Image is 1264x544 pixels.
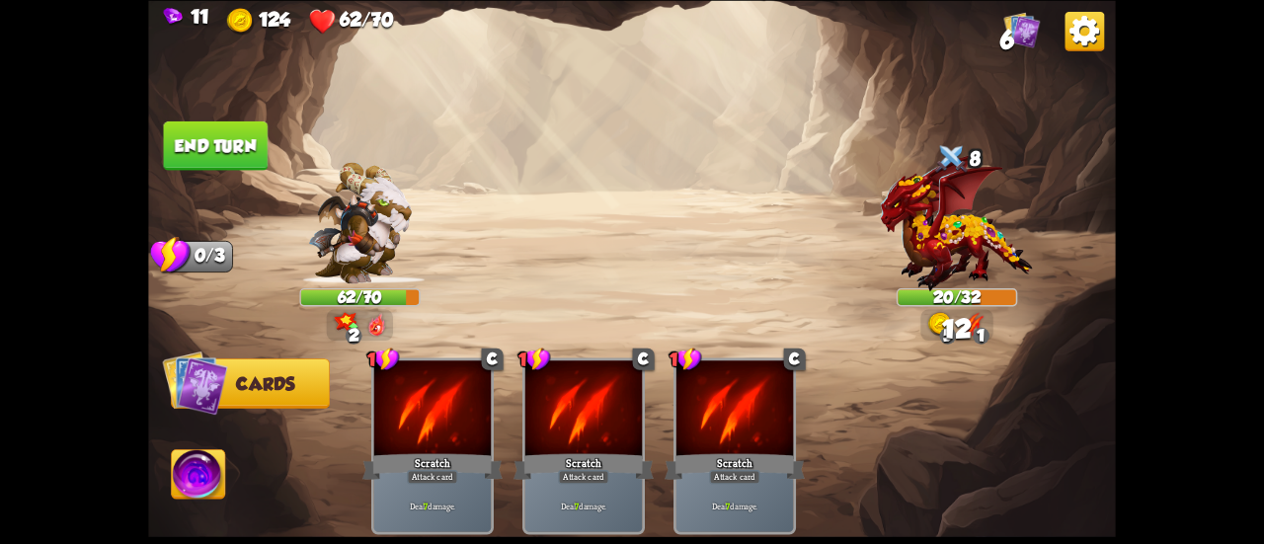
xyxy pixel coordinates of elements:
[528,501,640,512] p: Deal damage.
[633,348,655,369] div: C
[962,312,986,336] img: Wound.png
[558,470,609,484] div: Attack card
[482,348,504,369] div: C
[679,501,791,512] p: Deal damage.
[334,312,357,333] img: Bonus_Damage_Icon.png
[928,312,952,336] img: Gold.png
[309,7,393,35] div: Health
[407,470,458,484] div: Attack card
[670,347,702,371] div: 1
[340,7,393,29] span: 62/70
[898,289,1015,304] div: 20/32
[575,501,579,512] b: 7
[377,501,489,512] p: Deal damage.
[726,501,730,512] b: 7
[171,240,233,272] div: 0/3
[259,7,290,29] span: 124
[939,327,956,344] div: 5
[301,289,419,304] div: 62/70
[346,327,362,344] div: 2
[424,501,428,512] b: 7
[309,7,337,35] img: Heart.png
[518,347,551,371] div: 1
[236,374,294,394] span: Cards
[897,140,1017,180] div: 8
[227,7,255,35] img: Gold.png
[227,7,290,35] div: Gold
[784,348,806,369] div: C
[308,162,412,283] img: Barbarian_Dragon.png
[709,470,760,484] div: Attack card
[973,327,989,344] div: 1
[164,7,183,25] img: Gem.png
[942,314,972,344] div: 12
[367,347,400,371] div: 1
[1004,11,1041,47] img: Cards_Icon.png
[164,5,209,27] div: Gems
[172,449,225,504] img: Ability_Icon.png
[881,154,1034,291] img: Treasure_Dragon.png
[1004,11,1041,51] div: View all the cards in your deck
[367,312,386,336] img: DragonFury.png
[513,450,654,482] div: Scratch
[665,450,805,482] div: Scratch
[1000,25,1014,54] span: 6
[362,450,503,482] div: Scratch
[151,235,192,274] img: Stamina_Icon.png
[1066,11,1105,50] img: Options_Button.png
[164,120,269,170] button: End turn
[163,350,228,415] img: Cards_Icon.png
[171,358,330,409] button: Cards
